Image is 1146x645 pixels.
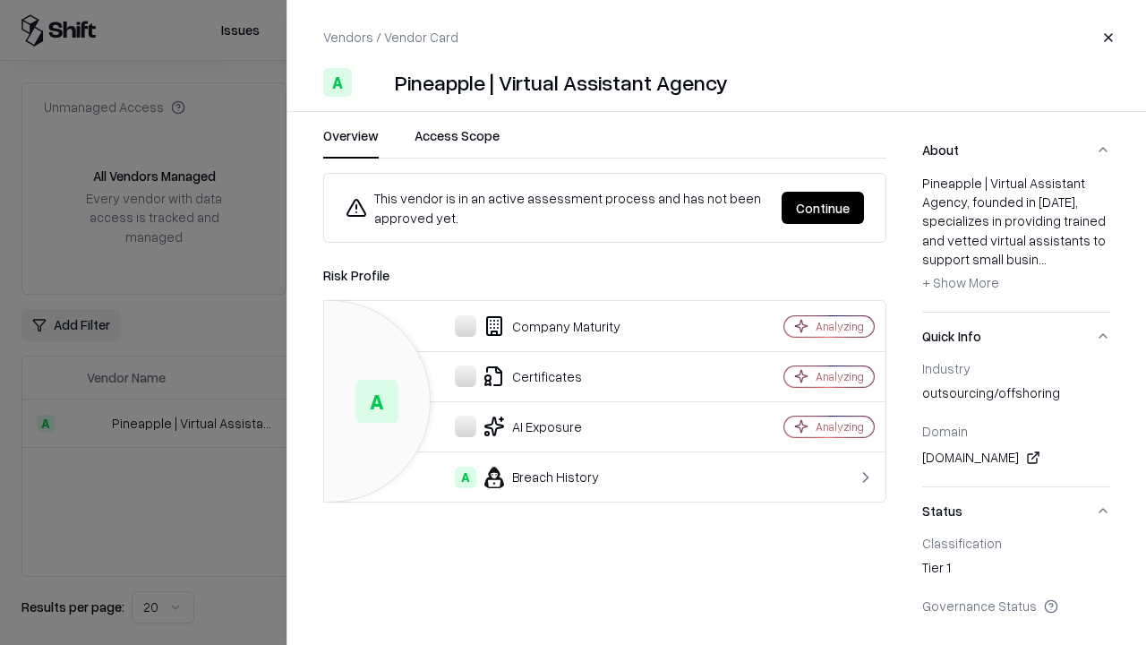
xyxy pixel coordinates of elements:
div: A [455,467,476,488]
div: Quick Info [922,360,1110,486]
div: Domain [922,423,1110,439]
div: Tier 1 [922,558,1110,583]
div: Governance Status [922,598,1110,614]
img: Pineapple | Virtual Assistant Agency [359,68,388,97]
div: AI Exposure [338,416,722,437]
div: Breach History [338,467,722,488]
button: Status [922,487,1110,535]
div: Pineapple | Virtual Assistant Agency [395,68,728,97]
div: outsourcing/offshoring [922,383,1110,408]
button: + Show More [922,269,999,297]
div: Risk Profile [323,264,886,286]
button: Continue [782,192,864,224]
div: Company Maturity [338,315,722,337]
div: Pineapple | Virtual Assistant Agency, founded in [DATE], specializes in providing trained and vet... [922,174,1110,297]
div: A [323,68,352,97]
div: Analyzing [816,369,864,384]
p: Vendors / Vendor Card [323,28,458,47]
div: About [922,174,1110,312]
div: [DOMAIN_NAME] [922,447,1110,469]
span: ... [1039,251,1047,267]
button: Access Scope [415,126,500,159]
button: About [922,126,1110,174]
div: This vendor is in an active assessment process and has not been approved yet. [346,188,767,228]
button: Quick Info [922,313,1110,360]
div: Analyzing [816,419,864,434]
button: Overview [323,126,379,159]
div: Classification [922,535,1110,551]
div: Industry [922,360,1110,376]
span: + Show More [922,274,999,290]
div: Certificates [338,365,722,387]
div: Analyzing [816,319,864,334]
div: A [355,380,398,423]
